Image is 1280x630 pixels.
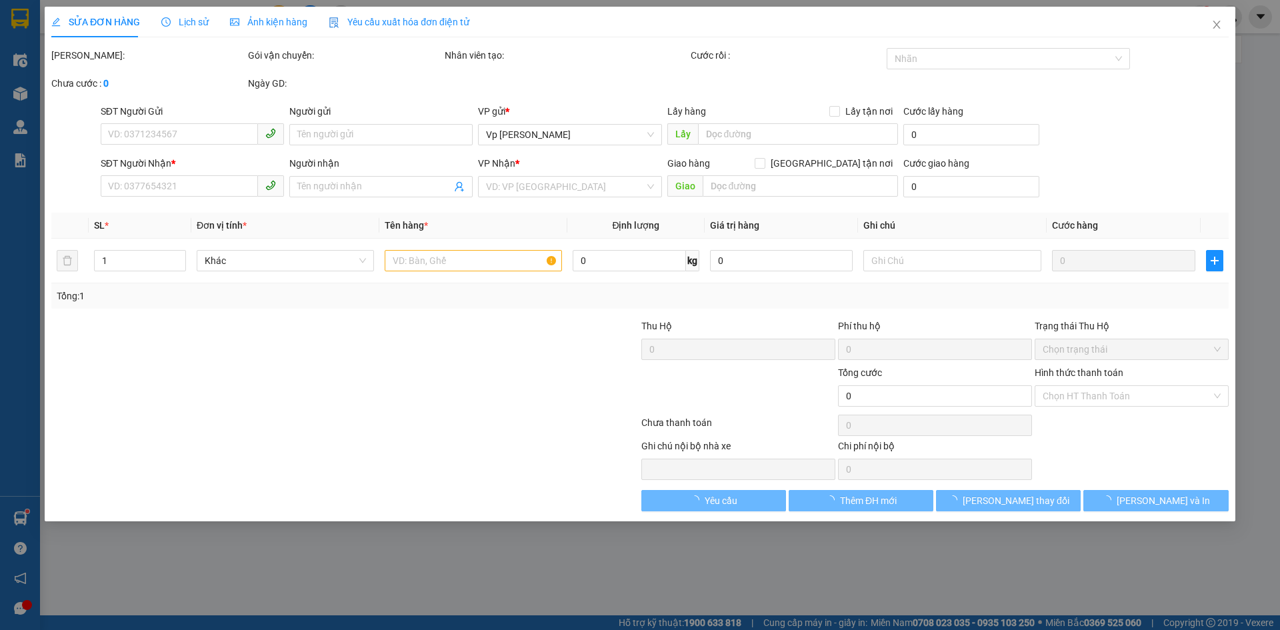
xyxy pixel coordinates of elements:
span: Yêu cầu xuất hóa đơn điện tử [329,17,469,27]
th: Ghi chú [859,213,1047,239]
button: Close [1198,7,1235,44]
button: delete [57,250,78,271]
span: phone [265,128,276,139]
span: Thêm ĐH mới [840,493,897,508]
div: Người nhận [289,156,473,171]
span: clock-circle [161,17,171,27]
span: Giao [667,175,703,197]
span: Yêu cầu [705,493,737,508]
span: edit [51,17,61,27]
span: Khác [205,251,366,271]
button: [PERSON_NAME] và In [1084,490,1229,511]
input: Cước giao hàng [903,176,1039,197]
input: Cước lấy hàng [903,124,1039,145]
div: Chưa cước : [51,76,245,91]
div: Phí thu hộ [838,319,1032,339]
span: Thu Hộ [641,321,672,331]
span: picture [230,17,239,27]
span: kg [686,250,699,271]
span: Chọn trạng thái [1043,339,1221,359]
span: user-add [455,181,465,192]
span: Cước hàng [1052,220,1098,231]
span: SL [94,220,105,231]
div: Nhân viên tạo: [445,48,688,63]
label: Cước giao hàng [903,158,969,169]
div: Ngày GD: [248,76,442,91]
span: Vp Lê Hoàn [487,125,654,145]
label: Cước lấy hàng [903,106,963,117]
span: [GEOGRAPHIC_DATA] tận nơi [765,156,898,171]
span: Giao hàng [667,158,710,169]
span: Định lượng [613,220,660,231]
span: close [1211,19,1222,30]
span: Lấy tận nơi [840,104,898,119]
button: Yêu cầu [641,490,786,511]
div: Gói vận chuyển: [248,48,442,63]
span: Lấy hàng [667,106,706,117]
span: plus [1207,255,1223,266]
div: Ghi chú nội bộ nhà xe [641,439,835,459]
button: Thêm ĐH mới [789,490,933,511]
div: Tổng: 1 [57,289,494,303]
div: Cước rồi : [691,48,885,63]
div: VP gửi [479,104,662,119]
span: SỬA ĐƠN HÀNG [51,17,140,27]
span: loading [948,495,963,505]
div: Chưa thanh toán [640,415,837,439]
b: 0 [103,78,109,89]
button: plus [1206,250,1223,271]
button: [PERSON_NAME] thay đổi [936,490,1081,511]
span: Tổng cước [838,367,882,378]
span: VP Nhận [479,158,516,169]
input: VD: Bàn, Ghế [385,250,562,271]
span: Lấy [667,123,698,145]
div: SĐT Người Gửi [101,104,284,119]
div: Người gửi [289,104,473,119]
div: [PERSON_NAME]: [51,48,245,63]
span: Lịch sử [161,17,209,27]
input: Dọc đường [703,175,898,197]
input: 0 [1052,250,1195,271]
span: Giá trị hàng [710,220,759,231]
span: loading [825,495,840,505]
span: Tên hàng [385,220,428,231]
div: SĐT Người Nhận [101,156,284,171]
span: Đơn vị tính [197,220,247,231]
input: Dọc đường [698,123,898,145]
img: icon [329,17,339,28]
label: Hình thức thanh toán [1035,367,1123,378]
span: Ảnh kiện hàng [230,17,307,27]
div: Chi phí nội bộ [838,439,1032,459]
span: phone [265,180,276,191]
span: [PERSON_NAME] thay đổi [963,493,1069,508]
span: [PERSON_NAME] và In [1117,493,1210,508]
span: loading [690,495,705,505]
input: Ghi Chú [864,250,1041,271]
span: loading [1102,495,1117,505]
div: Trạng thái Thu Hộ [1035,319,1229,333]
